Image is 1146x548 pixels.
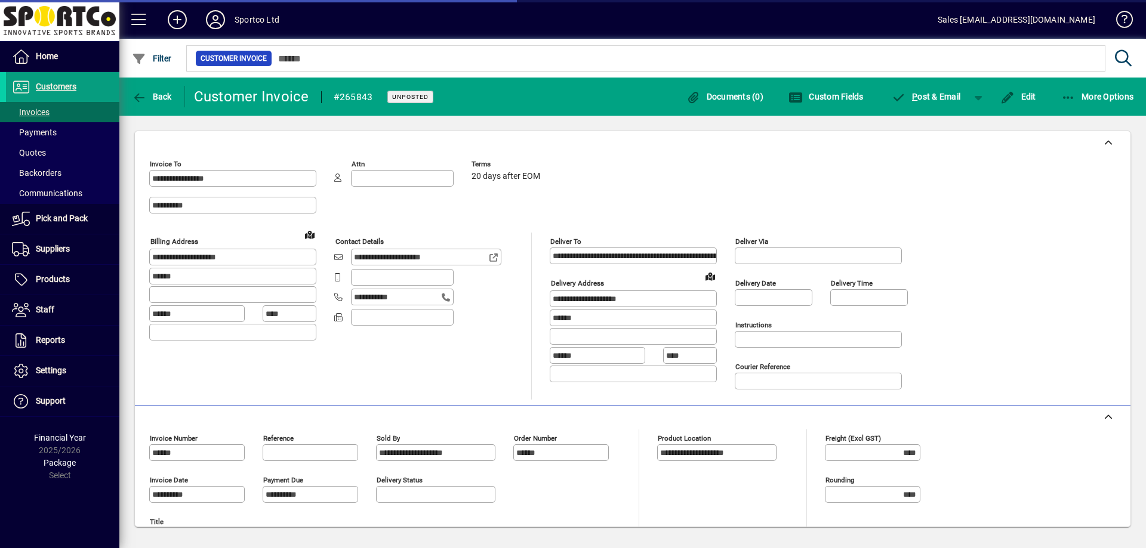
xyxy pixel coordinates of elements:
[550,237,581,246] mat-label: Deliver To
[472,160,543,168] span: Terms
[472,172,540,181] span: 20 days after EOM
[1107,2,1131,41] a: Knowledge Base
[1058,86,1137,107] button: More Options
[735,363,790,371] mat-label: Courier Reference
[132,54,172,63] span: Filter
[36,274,70,284] span: Products
[6,102,119,122] a: Invoices
[36,51,58,61] span: Home
[1061,92,1134,101] span: More Options
[36,213,88,223] span: Pick and Pack
[334,88,373,107] div: #265843
[150,160,181,168] mat-label: Invoice To
[997,86,1039,107] button: Edit
[194,87,309,106] div: Customer Invoice
[825,434,881,442] mat-label: Freight (excl GST)
[12,188,82,198] span: Communications
[352,160,365,168] mat-label: Attn
[701,267,720,286] a: View on map
[129,48,175,69] button: Filter
[514,434,557,442] mat-label: Order number
[825,476,854,484] mat-label: Rounding
[785,86,867,107] button: Custom Fields
[36,396,66,405] span: Support
[892,92,961,101] span: ost & Email
[36,305,54,314] span: Staff
[150,434,198,442] mat-label: Invoice number
[6,122,119,143] a: Payments
[300,225,319,244] a: View on map
[392,93,429,101] span: Unposted
[6,204,119,234] a: Pick and Pack
[235,10,279,29] div: Sportco Ltd
[683,86,766,107] button: Documents (0)
[886,86,967,107] button: Post & Email
[831,279,873,287] mat-label: Delivery time
[6,183,119,203] a: Communications
[735,237,768,246] mat-label: Deliver via
[6,42,119,72] a: Home
[263,434,294,442] mat-label: Reference
[36,366,66,375] span: Settings
[1000,92,1036,101] span: Edit
[735,279,776,287] mat-label: Delivery date
[34,433,86,442] span: Financial Year
[12,168,61,178] span: Backorders
[36,244,70,253] span: Suppliers
[912,92,917,101] span: P
[6,234,119,264] a: Suppliers
[6,326,119,355] a: Reports
[150,518,164,526] mat-label: Title
[119,86,185,107] app-page-header-button: Back
[132,92,172,101] span: Back
[158,9,196,30] button: Add
[658,434,711,442] mat-label: Product location
[6,295,119,325] a: Staff
[201,52,267,64] span: Customer Invoice
[6,356,119,386] a: Settings
[788,92,864,101] span: Custom Fields
[12,148,46,157] span: Quotes
[377,476,423,484] mat-label: Delivery status
[938,10,1095,29] div: Sales [EMAIL_ADDRESS][DOMAIN_NAME]
[377,434,400,442] mat-label: Sold by
[735,321,772,329] mat-label: Instructions
[686,92,763,101] span: Documents (0)
[6,386,119,416] a: Support
[6,143,119,163] a: Quotes
[6,265,119,295] a: Products
[196,9,235,30] button: Profile
[129,86,175,107] button: Back
[36,82,76,91] span: Customers
[12,107,50,117] span: Invoices
[6,163,119,183] a: Backorders
[263,476,303,484] mat-label: Payment due
[150,476,188,484] mat-label: Invoice date
[44,458,76,467] span: Package
[12,128,57,137] span: Payments
[36,335,65,345] span: Reports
